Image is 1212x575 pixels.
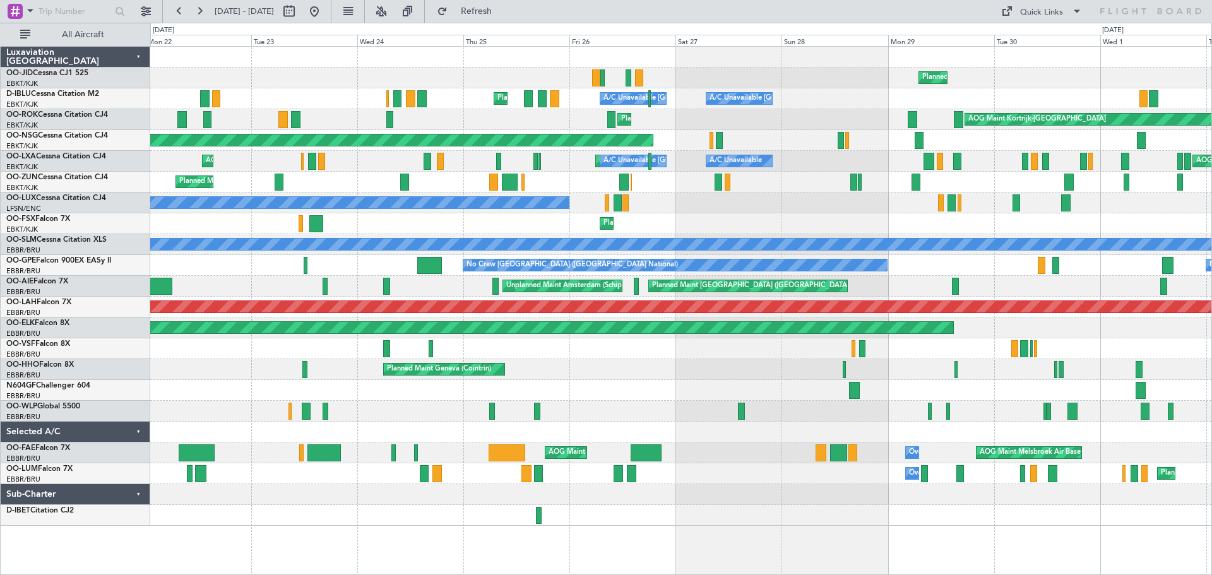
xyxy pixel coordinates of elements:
[6,90,31,98] span: D-IBLU
[450,7,503,16] span: Refresh
[6,299,37,306] span: OO-LAH
[6,329,40,338] a: EBBR/BRU
[6,153,106,160] a: OO-LXACessna Citation CJ4
[215,6,274,17] span: [DATE] - [DATE]
[6,141,38,151] a: EBKT/KJK
[6,246,40,255] a: EBBR/BRU
[206,151,343,170] div: AOG Maint Kortrijk-[GEOGRAPHIC_DATA]
[599,151,746,170] div: Planned Maint Kortrijk-[GEOGRAPHIC_DATA]
[6,153,36,160] span: OO-LXA
[6,507,74,514] a: D-IBETCitation CJ2
[569,35,675,46] div: Fri 26
[6,236,37,244] span: OO-SLM
[6,340,35,348] span: OO-VSF
[994,35,1100,46] div: Tue 30
[6,308,40,317] a: EBBR/BRU
[6,111,38,119] span: OO-ROK
[909,443,995,462] div: Owner Melsbroek Air Base
[6,162,38,172] a: EBKT/KJK
[980,443,1081,462] div: AOG Maint Melsbroek Air Base
[6,278,68,285] a: OO-AIEFalcon 7X
[549,443,701,462] div: AOG Maint [US_STATE] ([GEOGRAPHIC_DATA])
[6,236,107,244] a: OO-SLMCessna Citation XLS
[603,89,838,108] div: A/C Unavailable [GEOGRAPHIC_DATA] ([GEOGRAPHIC_DATA] National)
[497,89,638,108] div: Planned Maint Nice ([GEOGRAPHIC_DATA])
[251,35,357,46] div: Tue 23
[6,444,70,452] a: OO-FAEFalcon 7X
[6,204,41,213] a: LFSN/ENC
[652,276,851,295] div: Planned Maint [GEOGRAPHIC_DATA] ([GEOGRAPHIC_DATA])
[357,35,463,46] div: Wed 24
[6,465,73,473] a: OO-LUMFalcon 7X
[6,465,38,473] span: OO-LUM
[675,35,781,46] div: Sat 27
[387,360,491,379] div: Planned Maint Geneva (Cointrin)
[6,69,33,77] span: OO-JID
[6,278,33,285] span: OO-AIE
[6,382,36,389] span: N604GF
[6,174,108,181] a: OO-ZUNCessna Citation CJ4
[6,412,40,422] a: EBBR/BRU
[6,257,36,264] span: OO-GPE
[6,183,38,193] a: EBKT/KJK
[6,174,38,181] span: OO-ZUN
[781,35,888,46] div: Sun 28
[6,444,35,452] span: OO-FAE
[968,110,1106,129] div: AOG Maint Kortrijk-[GEOGRAPHIC_DATA]
[6,475,40,484] a: EBBR/BRU
[6,194,36,202] span: OO-LUX
[6,319,35,327] span: OO-ELK
[6,121,38,130] a: EBKT/KJK
[603,214,751,233] div: Planned Maint Kortrijk-[GEOGRAPHIC_DATA]
[1100,35,1206,46] div: Wed 1
[6,132,38,139] span: OO-NSG
[6,361,74,369] a: OO-HHOFalcon 8X
[603,151,838,170] div: A/C Unavailable [GEOGRAPHIC_DATA] ([GEOGRAPHIC_DATA] National)
[6,507,30,514] span: D-IBET
[6,382,90,389] a: N604GFChallenger 604
[6,391,40,401] a: EBBR/BRU
[6,361,39,369] span: OO-HHO
[33,30,133,39] span: All Aircraft
[922,68,1069,87] div: Planned Maint Kortrijk-[GEOGRAPHIC_DATA]
[6,257,111,264] a: OO-GPEFalcon 900EX EASy II
[6,215,70,223] a: OO-FSXFalcon 7X
[6,215,35,223] span: OO-FSX
[6,350,40,359] a: EBBR/BRU
[6,319,69,327] a: OO-ELKFalcon 8X
[506,276,634,295] div: Unplanned Maint Amsterdam (Schiphol)
[6,111,108,119] a: OO-ROKCessna Citation CJ4
[710,151,762,170] div: A/C Unavailable
[39,2,111,21] input: Trip Number
[6,69,88,77] a: OO-JIDCessna CJ1 525
[6,403,37,410] span: OO-WLP
[463,35,569,46] div: Thu 25
[710,89,911,108] div: A/C Unavailable [GEOGRAPHIC_DATA]-[GEOGRAPHIC_DATA]
[888,35,994,46] div: Mon 29
[909,464,995,483] div: Owner Melsbroek Air Base
[1020,6,1063,19] div: Quick Links
[6,370,40,380] a: EBBR/BRU
[6,132,108,139] a: OO-NSGCessna Citation CJ4
[6,100,38,109] a: EBKT/KJK
[466,256,678,275] div: No Crew [GEOGRAPHIC_DATA] ([GEOGRAPHIC_DATA] National)
[431,1,507,21] button: Refresh
[145,35,251,46] div: Mon 22
[6,225,38,234] a: EBKT/KJK
[6,79,38,88] a: EBKT/KJK
[14,25,137,45] button: All Aircraft
[6,299,71,306] a: OO-LAHFalcon 7X
[6,194,106,202] a: OO-LUXCessna Citation CJ4
[1102,25,1124,36] div: [DATE]
[6,90,99,98] a: D-IBLUCessna Citation M2
[621,110,768,129] div: Planned Maint Kortrijk-[GEOGRAPHIC_DATA]
[6,266,40,276] a: EBBR/BRU
[153,25,174,36] div: [DATE]
[179,172,326,191] div: Planned Maint Kortrijk-[GEOGRAPHIC_DATA]
[6,340,70,348] a: OO-VSFFalcon 8X
[6,403,80,410] a: OO-WLPGlobal 5500
[6,287,40,297] a: EBBR/BRU
[6,454,40,463] a: EBBR/BRU
[995,1,1088,21] button: Quick Links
